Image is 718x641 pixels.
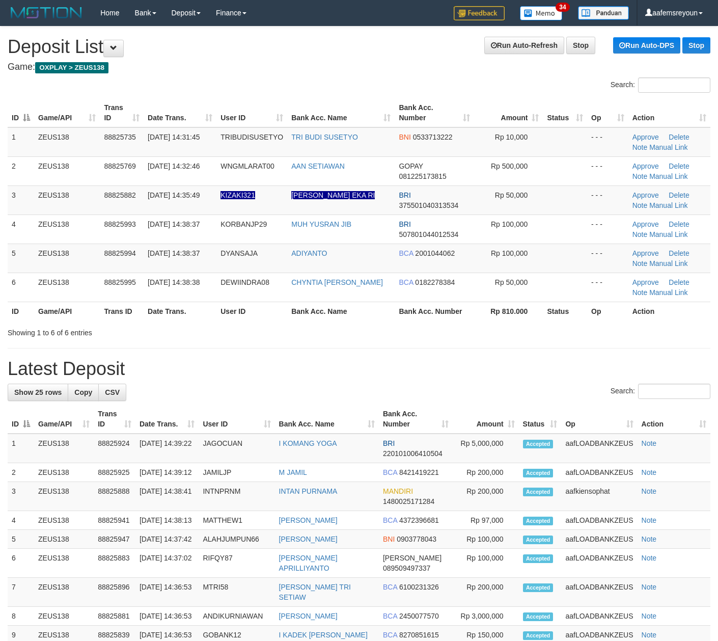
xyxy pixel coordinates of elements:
span: Accepted [523,612,554,621]
span: BCA [383,583,397,591]
span: Accepted [523,536,554,544]
span: Nama rekening ada tanda titik/strip, harap diedit [220,191,255,199]
td: 5 [8,244,34,273]
td: ALAHJUMPUN66 [199,530,274,549]
span: BCA [383,516,397,524]
span: 88825993 [104,220,135,228]
td: aafLOADBANKZEUS [561,578,637,607]
td: INTNPRNM [199,482,274,511]
span: TRIBUDISUSETYO [220,133,283,141]
span: Copy 8421419221 to clipboard [399,468,439,476]
span: Rp 50,000 [495,278,528,286]
td: 88825924 [94,434,135,463]
td: aafLOADBANKZEUS [561,607,637,626]
h1: Deposit List [8,37,710,57]
td: [DATE] 14:39:22 [135,434,199,463]
a: Run Auto-Refresh [484,37,564,54]
span: Rp 100,000 [491,249,528,257]
th: Op: activate to sort column ascending [561,405,637,434]
span: Copy 2001044062 to clipboard [415,249,455,257]
div: Showing 1 to 6 of 6 entries [8,324,292,338]
span: 88825995 [104,278,135,286]
th: Bank Acc. Name [287,302,395,320]
span: CSV [105,388,120,396]
td: [DATE] 14:39:12 [135,463,199,482]
span: [DATE] 14:38:38 [148,278,200,286]
td: ZEUS138 [34,434,94,463]
td: MTRI58 [199,578,274,607]
a: Delete [669,162,689,170]
a: Approve [632,249,659,257]
th: Trans ID: activate to sort column ascending [100,98,144,127]
span: 88825735 [104,133,135,141]
td: aafLOADBANKZEUS [561,549,637,578]
a: INTAN PURNAMA [279,487,338,495]
span: Copy 4372396681 to clipboard [399,516,439,524]
a: I KADEK [PERSON_NAME] [279,631,368,639]
span: 88825769 [104,162,135,170]
a: [PERSON_NAME] EKA RI [291,191,375,199]
span: [DATE] 14:38:37 [148,249,200,257]
span: Copy 375501040313534 to clipboard [399,201,458,209]
a: Note [632,288,648,297]
span: Copy 507801044012534 to clipboard [399,230,458,238]
a: Note [642,631,657,639]
a: Note [642,439,657,447]
label: Search: [611,77,710,93]
td: 7 [8,578,34,607]
span: Rp 50,000 [495,191,528,199]
a: Delete [669,278,689,286]
th: Amount: activate to sort column ascending [453,405,519,434]
th: Game/API: activate to sort column ascending [34,405,94,434]
span: DEWIINDRA08 [220,278,269,286]
input: Search: [638,384,710,399]
td: - - - [587,127,628,157]
td: aafLOADBANKZEUS [561,530,637,549]
th: Date Trans. [144,302,216,320]
a: [PERSON_NAME] [279,535,338,543]
a: Manual Link [649,288,688,297]
span: BNI [383,535,395,543]
span: Copy 1480025171284 to clipboard [383,497,434,505]
td: - - - [587,215,628,244]
td: Rp 200,000 [453,578,519,607]
a: [PERSON_NAME] [279,516,338,524]
a: Delete [669,249,689,257]
a: [PERSON_NAME] APRILLIYANTO [279,554,338,572]
th: Status: activate to sort column ascending [543,98,587,127]
td: Rp 200,000 [453,482,519,511]
a: ADIYANTO [291,249,327,257]
span: Rp 100,000 [491,220,528,228]
th: Bank Acc. Number: activate to sort column ascending [395,98,474,127]
td: ZEUS138 [34,482,94,511]
th: Bank Acc. Number: activate to sort column ascending [379,405,453,434]
a: Note [642,516,657,524]
a: Manual Link [649,201,688,209]
span: BCA [399,278,413,286]
td: 88825883 [94,549,135,578]
a: Approve [632,133,659,141]
td: - - - [587,244,628,273]
h1: Latest Deposit [8,359,710,379]
th: Op [587,302,628,320]
td: 1 [8,127,34,157]
td: ZEUS138 [34,273,100,302]
td: 6 [8,273,34,302]
span: BCA [383,612,397,620]
span: BCA [399,249,413,257]
th: Action [628,302,710,320]
th: Status: activate to sort column ascending [519,405,562,434]
td: 88825925 [94,463,135,482]
th: Trans ID: activate to sort column ascending [94,405,135,434]
td: - - - [587,273,628,302]
td: JAGOCUAN [199,434,274,463]
label: Search: [611,384,710,399]
td: Rp 97,000 [453,511,519,530]
span: Accepted [523,554,554,563]
span: GOPAY [399,162,423,170]
th: ID: activate to sort column descending [8,405,34,434]
span: [DATE] 14:32:46 [148,162,200,170]
span: [DATE] 14:38:37 [148,220,200,228]
td: [DATE] 14:38:13 [135,511,199,530]
a: AAN SETIAWAN [291,162,345,170]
